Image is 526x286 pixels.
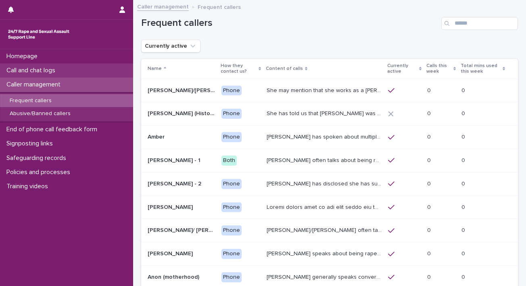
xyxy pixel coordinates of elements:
p: End of phone call feedback form [3,126,104,133]
div: Phone [221,179,242,189]
img: rhQMoQhaT3yELyF149Cw [6,26,71,42]
p: 0 [427,109,432,117]
p: 0 [427,249,432,257]
p: 0 [427,202,432,211]
p: Anna/Emma often talks about being raped at gunpoint at the age of 13/14 by her ex-partner, aged 1... [267,225,384,234]
p: 0 [427,156,432,164]
p: Frequent callers [3,97,58,104]
div: Phone [221,132,242,142]
p: 0 [461,225,467,234]
p: Frequent callers [198,2,241,11]
p: 0 [461,156,467,164]
p: Amber has spoken about multiple experiences of sexual abuse. Amber told us she is now 18 (as of 0... [267,132,384,141]
div: Both [221,156,237,166]
button: Currently active [141,40,200,53]
tr: [PERSON_NAME] - 2[PERSON_NAME] - 2 Phone[PERSON_NAME] has disclosed she has survived two rapes, o... [141,172,518,196]
p: Training videos [3,183,54,190]
div: Phone [221,109,242,119]
p: Caller generally speaks conversationally about many different things in her life and rarely speak... [267,272,384,281]
div: Phone [221,272,242,282]
div: Phone [221,86,242,96]
p: Total mins used this week [461,61,500,76]
p: [PERSON_NAME] (Historic Plan) [148,109,217,117]
p: 0 [427,132,432,141]
p: 0 [461,202,467,211]
p: Andrew shared that he has been raped and beaten by a group of men in or near his home twice withi... [267,202,384,211]
h1: Frequent callers [141,17,438,29]
p: [PERSON_NAME] - 2 [148,179,203,187]
p: Abbie/Emily (Anon/'I don't know'/'I can't remember') [148,86,217,94]
p: Content of calls [266,64,303,73]
a: Caller management [137,2,189,11]
p: [PERSON_NAME]/ [PERSON_NAME] [148,225,217,234]
p: Calls this week [426,61,451,76]
div: Phone [221,225,242,236]
p: [PERSON_NAME] [148,249,194,257]
tr: [PERSON_NAME] - 1[PERSON_NAME] - 1 Both[PERSON_NAME] often talks about being raped a night before... [141,149,518,172]
div: Phone [221,249,242,259]
tr: AmberAmber Phone[PERSON_NAME] has spoken about multiple experiences of [MEDICAL_DATA]. [PERSON_NA... [141,126,518,149]
p: How they contact us? [221,61,257,76]
p: Currently active [387,61,417,76]
tr: [PERSON_NAME][PERSON_NAME] Phone[PERSON_NAME] speaks about being raped and abused by the police a... [141,242,518,266]
p: Name [148,64,162,73]
p: [PERSON_NAME] - 1 [148,156,202,164]
p: Caller management [3,81,67,88]
p: Amy has disclosed she has survived two rapes, one in the UK and the other in Australia in 2013. S... [267,179,384,187]
div: Phone [221,202,242,212]
p: 0 [427,225,432,234]
p: Anon (motherhood) [148,272,201,281]
p: [PERSON_NAME] [148,202,194,211]
tr: [PERSON_NAME] (Historic Plan)[PERSON_NAME] (Historic Plan) PhoneShe has told us that [PERSON_NAME... [141,102,518,126]
tr: [PERSON_NAME]/[PERSON_NAME] (Anon/'I don't know'/'I can't remember')[PERSON_NAME]/[PERSON_NAME] (... [141,79,518,102]
p: 0 [461,249,467,257]
p: 0 [461,86,467,94]
p: Abusive/Banned callers [3,110,77,117]
p: 0 [461,132,467,141]
p: 0 [461,109,467,117]
p: Homepage [3,53,44,60]
p: Caller speaks about being raped and abused by the police and her ex-husband of 20 years. She has ... [267,249,384,257]
input: Search [441,17,518,30]
tr: [PERSON_NAME][PERSON_NAME] PhoneLoremi dolors amet co adi elit seddo eiu tempor in u labor et dol... [141,196,518,219]
p: Amber [148,132,166,141]
p: 0 [427,179,432,187]
p: She may mention that she works as a Nanny, looking after two children. Abbie / Emily has let us k... [267,86,384,94]
p: Policies and processes [3,168,77,176]
p: 0 [461,272,467,281]
p: 0 [461,179,467,187]
p: She has told us that Prince Andrew was involved with her abuse. Men from Hollywood (or 'Hollywood... [267,109,384,117]
p: 0 [427,272,432,281]
p: Safeguarding records [3,154,73,162]
p: 0 [427,86,432,94]
tr: [PERSON_NAME]/ [PERSON_NAME][PERSON_NAME]/ [PERSON_NAME] Phone[PERSON_NAME]/[PERSON_NAME] often t... [141,219,518,242]
p: Call and chat logs [3,67,62,74]
p: Amy often talks about being raped a night before or 2 weeks ago or a month ago. She also makes re... [267,156,384,164]
p: Signposting links [3,140,59,147]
